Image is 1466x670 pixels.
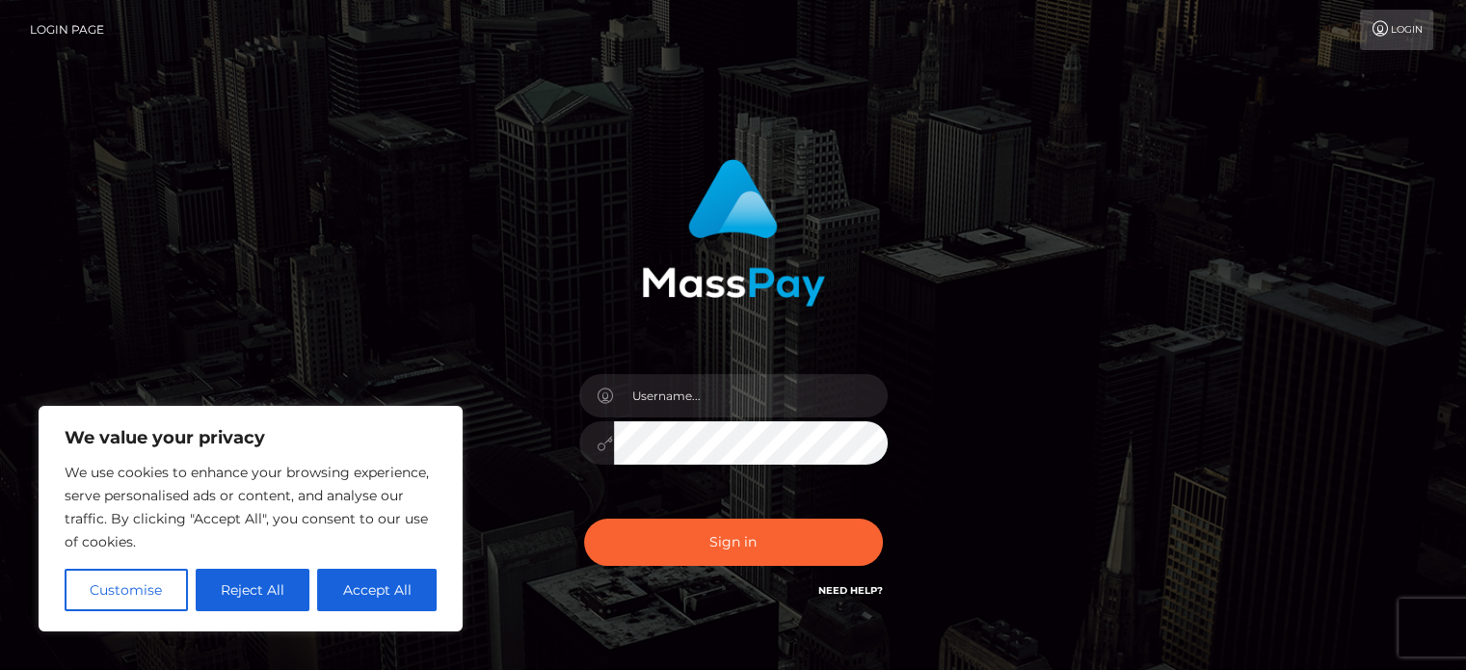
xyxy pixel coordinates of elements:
[317,569,437,611] button: Accept All
[584,519,883,566] button: Sign in
[65,569,188,611] button: Customise
[65,426,437,449] p: We value your privacy
[39,406,463,631] div: We value your privacy
[65,461,437,553] p: We use cookies to enhance your browsing experience, serve personalised ads or content, and analys...
[614,374,888,417] input: Username...
[642,159,825,307] img: MassPay Login
[818,584,883,597] a: Need Help?
[30,10,104,50] a: Login Page
[196,569,310,611] button: Reject All
[1360,10,1433,50] a: Login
